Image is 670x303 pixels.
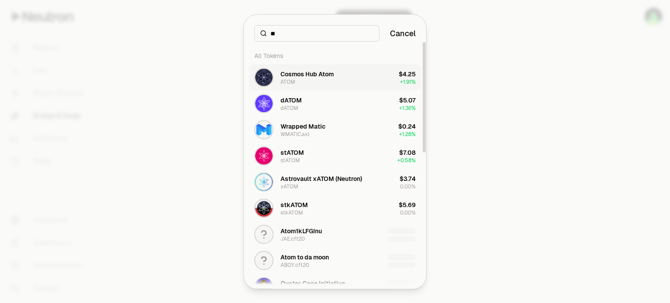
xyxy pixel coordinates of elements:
[399,148,416,157] div: $7.08
[249,221,421,247] button: Atom1kLFGInuJAE.cft20
[280,148,304,157] div: stATOM
[255,68,273,86] img: ATOM Logo
[399,69,416,78] div: $4.25
[399,104,416,111] span: + 1.36%
[280,130,309,137] div: WMATIC.axl
[249,64,421,90] button: ATOM LogoCosmos Hub AtomATOM$4.25+1.91%
[249,47,421,64] div: All Tokens
[280,252,329,261] div: Atom to da moon
[255,121,273,138] img: WMATIC.axl Logo
[280,183,298,190] div: xATOM
[249,116,421,143] button: WMATIC.axl LogoWrapped MaticWMATIC.axl$0.24+1.28%
[390,27,416,39] button: Cancel
[249,169,421,195] button: xATOM LogoAstrovault xATOM (Neutron)xATOM$3.740.00%
[400,209,416,216] span: 0.00%
[249,195,421,221] button: stkATOM LogostkATOMstkATOM$5.690.00%
[255,278,273,295] img: OYCI Logo
[280,95,302,104] div: dATOM
[280,174,362,183] div: Astrovault xATOM (Neutron)
[280,69,334,78] div: Cosmos Hub Atom
[255,199,273,217] img: stkATOM Logo
[280,104,298,111] div: dATOM
[399,200,416,209] div: $5.69
[400,183,416,190] span: 0.00%
[400,174,416,183] div: $3.74
[280,226,322,235] div: Atom1kLFGInu
[280,261,309,268] div: ABOY.cft20
[249,90,421,116] button: dATOM LogodATOMdATOM$5.07+1.36%
[400,78,416,85] span: + 1.91%
[255,173,273,191] img: xATOM Logo
[249,247,421,273] button: Atom to da moonABOY.cft20
[399,95,416,104] div: $5.07
[249,143,421,169] button: stATOM LogostATOMstATOM$7.08+0.58%
[280,235,305,242] div: JAE.cft20
[280,78,295,85] div: ATOM
[397,157,416,163] span: + 0.58%
[280,157,300,163] div: stATOM
[249,273,421,300] button: OYCI LogoOyster Cage InitiativeOYCI
[280,287,292,294] div: OYCI
[399,130,416,137] span: + 1.28%
[280,122,325,130] div: Wrapped Matic
[255,147,273,164] img: stATOM Logo
[398,122,416,130] div: $0.24
[280,279,345,287] div: Oyster Cage Initiative
[255,95,273,112] img: dATOM Logo
[280,209,303,216] div: stkATOM
[280,200,308,209] div: stkATOM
